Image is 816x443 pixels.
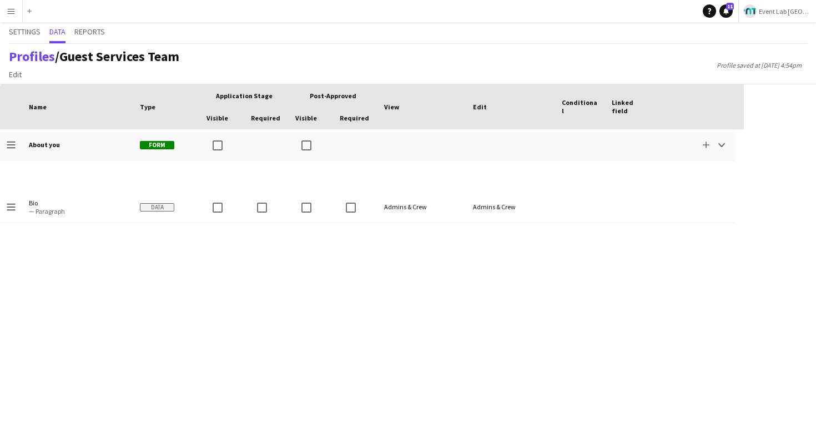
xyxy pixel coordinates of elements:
[9,69,22,79] span: Edit
[29,199,127,207] span: Bio
[9,48,179,65] h1: /
[295,114,317,122] span: Visible
[340,114,369,122] span: Required
[206,114,228,122] span: Visible
[4,67,26,82] a: Edit
[59,48,179,65] span: Guest Services Team
[140,103,155,111] span: Type
[473,103,487,111] span: Edit
[140,141,174,149] span: Form
[384,103,399,111] span: View
[719,4,733,18] a: 11
[9,28,41,36] span: Settings
[726,3,734,10] span: 11
[562,98,598,115] span: Conditional
[759,7,812,16] span: Event Lab [GEOGRAPHIC_DATA]
[612,98,648,115] span: Linked field
[466,192,555,222] div: Admins & Crew
[140,203,174,212] span: Data
[74,28,105,36] span: Reports
[377,192,466,222] div: Admins & Crew
[216,92,273,100] span: Application stage
[29,140,60,149] b: About you
[251,114,280,122] span: Required
[743,4,757,18] img: Logo
[29,207,127,215] span: — Paragraph
[310,92,356,100] span: Post-Approved
[49,28,66,36] span: Data
[9,48,55,65] a: Profiles
[29,103,47,111] span: Name
[711,61,807,69] span: Profile saved at [DATE] 4:54pm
